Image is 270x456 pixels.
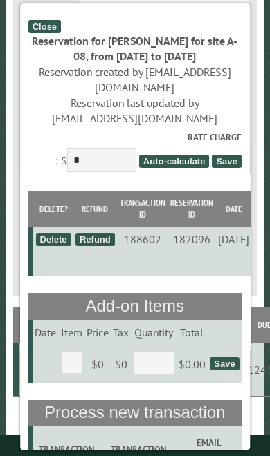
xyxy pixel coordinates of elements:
[28,20,61,33] div: Close
[139,155,210,168] span: Auto-calculate
[117,227,168,251] td: 188602
[84,345,111,383] td: $0
[73,191,117,227] th: Refund
[33,320,58,345] td: Date
[213,155,242,168] span: Save
[28,95,242,126] div: Reservation last updated by [EMAIL_ADDRESS][DOMAIN_NAME]
[117,191,168,227] th: Transaction ID
[28,131,242,175] div: : $
[216,191,251,227] th: Date
[210,357,240,370] div: Save
[75,233,115,246] div: Refund
[19,307,39,343] th: Site
[111,345,131,383] td: $0
[59,320,84,345] td: Item
[28,33,242,64] div: Reservation for [PERSON_NAME] for site A-08, from [DATE] to [DATE]
[216,227,251,251] td: [DATE]
[84,320,111,345] td: Price
[28,131,242,144] label: Rate Charge
[168,191,217,227] th: Reservation ID
[28,400,242,426] th: Process new transaction
[28,293,242,319] th: Add-on Items
[28,64,242,95] div: Reservation created by [EMAIL_ADDRESS][DOMAIN_NAME]
[168,227,217,251] td: 182096
[177,345,208,383] td: $0.00
[34,191,73,227] th: Delete?
[132,320,177,345] td: Quantity
[111,320,131,345] td: Tax
[177,320,208,345] td: Total
[36,233,71,246] div: Delete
